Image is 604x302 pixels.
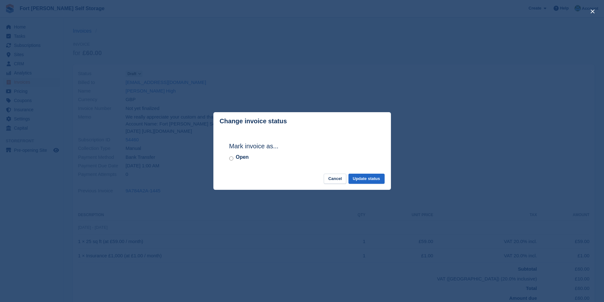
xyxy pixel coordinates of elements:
[220,118,287,125] p: Change invoice status
[324,174,346,184] button: Cancel
[348,174,385,184] button: Update status
[229,141,375,151] h2: Mark invoice as...
[588,6,598,16] button: close
[236,153,249,161] label: Open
